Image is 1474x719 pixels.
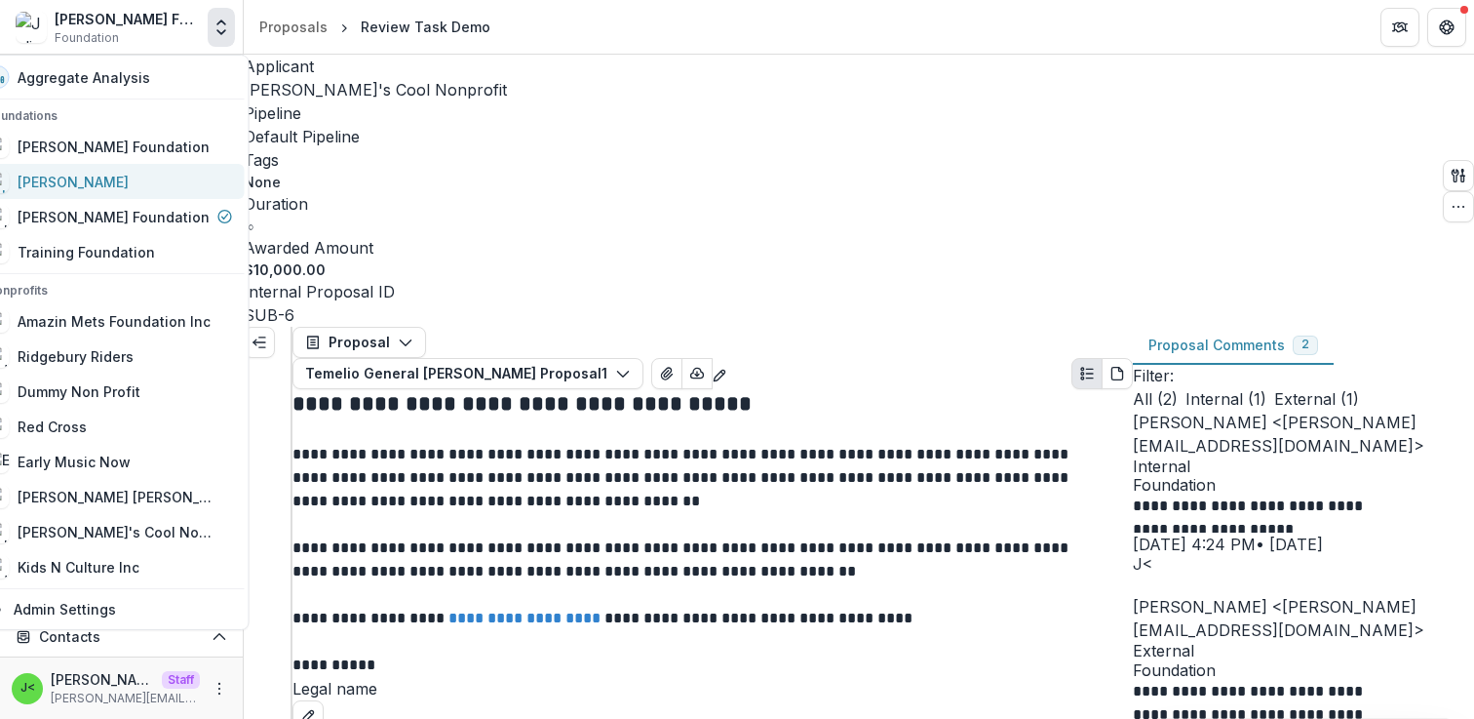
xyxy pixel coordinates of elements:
p: Tags [244,148,279,172]
span: External ( 1 ) [1274,387,1359,411]
p: [PERSON_NAME] <[PERSON_NAME][EMAIL_ADDRESS][DOMAIN_NAME]> [1133,411,1474,458]
button: Proposal Comments [1133,327,1334,365]
div: Julie <julie@trytemelio.com> [1133,556,1474,572]
span: Internal [1133,458,1474,476]
p: Default Pipeline [244,125,360,148]
p: Applicant [244,55,314,78]
img: Julie Foundation [16,12,47,43]
p: Awarded Amount [244,236,373,260]
button: Expand left [244,327,275,358]
span: All ( 2 ) [1133,387,1178,411]
p: Duration [244,192,308,216]
span: Foundation [55,29,119,47]
p: [DATE] 4:24 PM • [DATE] [1133,533,1474,556]
button: Partners [1380,8,1419,47]
p: [PERSON_NAME] <[PERSON_NAME][EMAIL_ADDRESS][DOMAIN_NAME]> [51,669,154,690]
nav: breadcrumb [252,13,498,41]
p: [PERSON_NAME] <[PERSON_NAME][EMAIL_ADDRESS][DOMAIN_NAME]> [1133,595,1474,642]
button: Plaintext view [1071,358,1103,389]
button: Edit as form [712,358,727,389]
span: Internal ( 1 ) [1185,387,1266,411]
span: Foundation [1133,661,1474,680]
button: Open Contacts [8,621,235,653]
p: Pipeline [244,101,301,125]
div: Proposals [259,17,328,37]
p: SUB-6 [244,303,294,327]
p: Internal Proposal ID [244,280,395,303]
span: 2 [1301,338,1309,351]
button: More [208,677,231,700]
button: Open entity switcher [208,8,235,47]
button: Temelio General [PERSON_NAME] Proposal1 [292,358,643,389]
span: Contacts [39,629,204,646]
button: Get Help [1427,8,1466,47]
div: [PERSON_NAME] Foundation [55,9,200,29]
p: Staff [162,671,200,689]
a: Proposals [252,13,335,41]
button: View Attached Files [651,358,682,389]
a: [PERSON_NAME]'s Cool Nonprofit [244,80,507,100]
span: Foundation [1133,476,1474,495]
p: None [244,172,281,192]
p: Legal name [292,677,1133,700]
div: Review Task Demo [361,17,490,37]
button: PDF view [1102,358,1133,389]
div: Julie <julie@trytemelio.com> [20,682,35,695]
p: $10,000.00 [244,260,326,280]
p: Filter: [1133,364,1474,387]
button: Proposal [292,327,426,358]
p: [PERSON_NAME][EMAIL_ADDRESS][DOMAIN_NAME] [51,690,200,707]
span: External [1133,642,1474,660]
